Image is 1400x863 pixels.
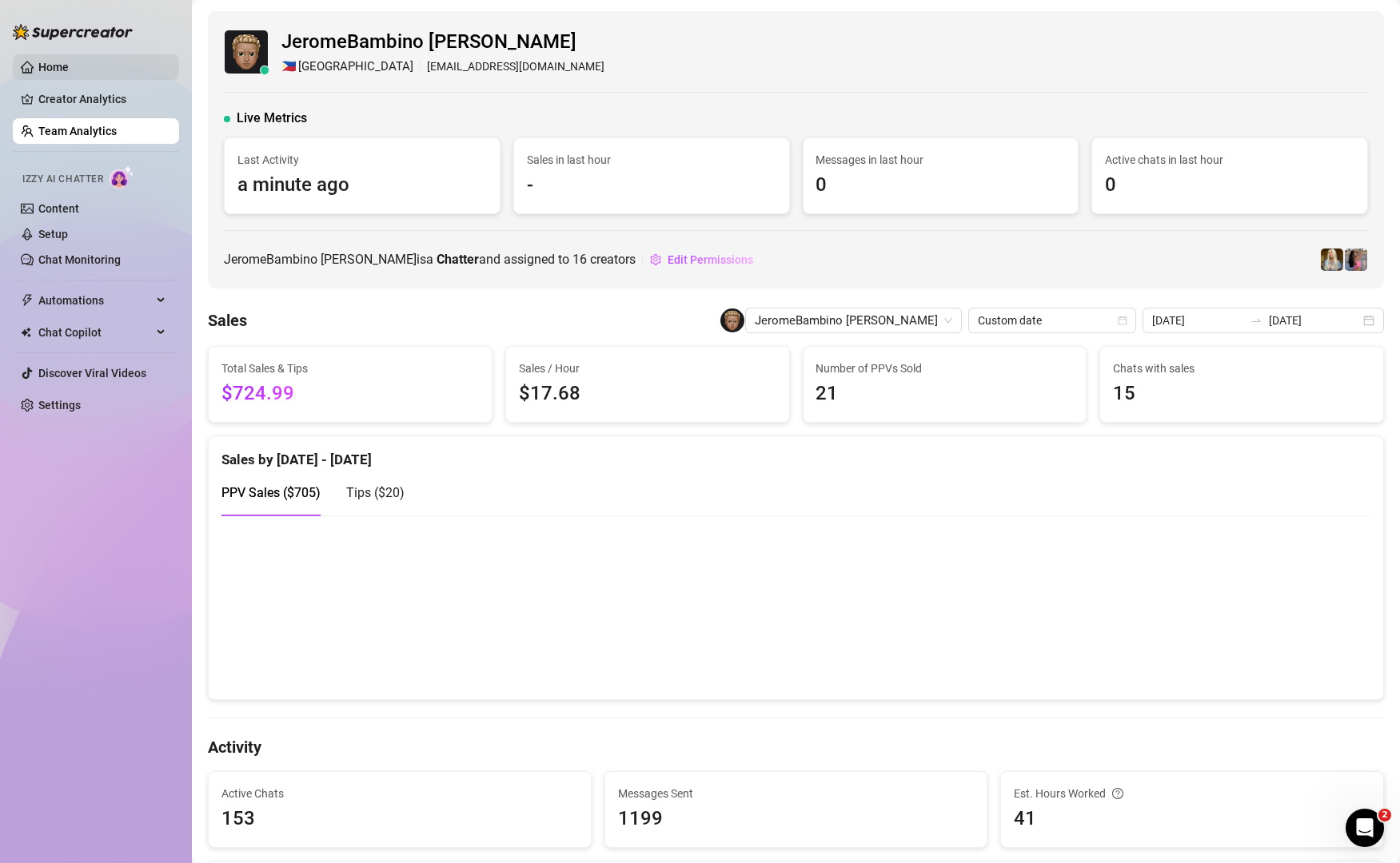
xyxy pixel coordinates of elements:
[527,151,776,169] span: Sales in last hour
[1014,804,1370,834] span: 41
[1378,809,1391,821] span: 2
[618,785,975,802] span: Messages Sent
[572,252,587,267] span: 16
[237,109,307,128] span: Live Metrics
[437,252,479,267] b: Chatter
[1250,314,1262,327] span: swap-right
[221,785,578,802] span: Active Chats
[298,58,413,77] span: [GEOGRAPHIC_DATA]
[1105,170,1354,201] span: 0
[519,379,776,409] span: $17.68
[38,228,68,241] a: Setup
[38,367,146,380] a: Discover Viral Videos
[1105,151,1354,169] span: Active chats in last hour
[1113,379,1370,409] span: 15
[755,308,952,332] span: JeromeBambino El Garcia
[38,288,152,313] span: Automations
[1269,312,1360,329] input: End date
[237,170,487,201] span: a minute ago
[38,399,81,412] a: Settings
[1014,785,1370,802] div: Est. Hours Worked
[38,320,152,345] span: Chat Copilot
[720,308,744,332] img: JeromeBambino El Garcia
[618,804,975,834] span: 1199
[978,308,1127,332] span: Custom date
[38,86,166,112] a: Creator Analytics
[1112,785,1123,802] span: question-circle
[221,804,578,834] span: 153
[21,294,34,307] span: thunderbolt
[38,202,79,215] a: Content
[1346,809,1384,847] iframe: Intercom live chat
[225,30,268,74] img: JeromeBambino El Garcia
[816,170,1066,201] span: 0
[1250,314,1262,327] span: to
[1345,249,1367,271] img: Kota
[110,165,134,189] img: AI Chatter
[816,360,1074,377] span: Number of PPVs Sold
[221,436,1370,471] div: Sales by [DATE] - [DATE]
[208,736,1384,758] h4: Activity
[281,58,297,77] span: 🇵🇭
[38,253,121,266] a: Chat Monitoring
[221,485,321,500] span: PPV Sales ( $705 )
[281,58,604,77] div: [EMAIL_ADDRESS][DOMAIN_NAME]
[38,61,69,74] a: Home
[38,125,117,137] a: Team Analytics
[346,485,405,500] span: Tips ( $20 )
[816,379,1074,409] span: 21
[1118,316,1127,325] span: calendar
[527,170,776,201] span: -
[224,249,636,269] span: JeromeBambino [PERSON_NAME] is a and assigned to creators
[208,309,247,332] h4: Sales
[519,360,776,377] span: Sales / Hour
[237,151,487,169] span: Last Activity
[22,172,103,187] span: Izzy AI Chatter
[221,360,479,377] span: Total Sales & Tips
[668,253,753,266] span: Edit Permissions
[1321,249,1343,271] img: Kleio
[1152,312,1243,329] input: Start date
[650,254,661,265] span: setting
[281,27,604,58] span: JeromeBambino [PERSON_NAME]
[21,327,31,338] img: Chat Copilot
[816,151,1066,169] span: Messages in last hour
[649,247,754,272] button: Edit Permissions
[13,24,133,40] img: logo-BBDzfeDw.svg
[221,379,479,409] span: $724.99
[1113,360,1370,377] span: Chats with sales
